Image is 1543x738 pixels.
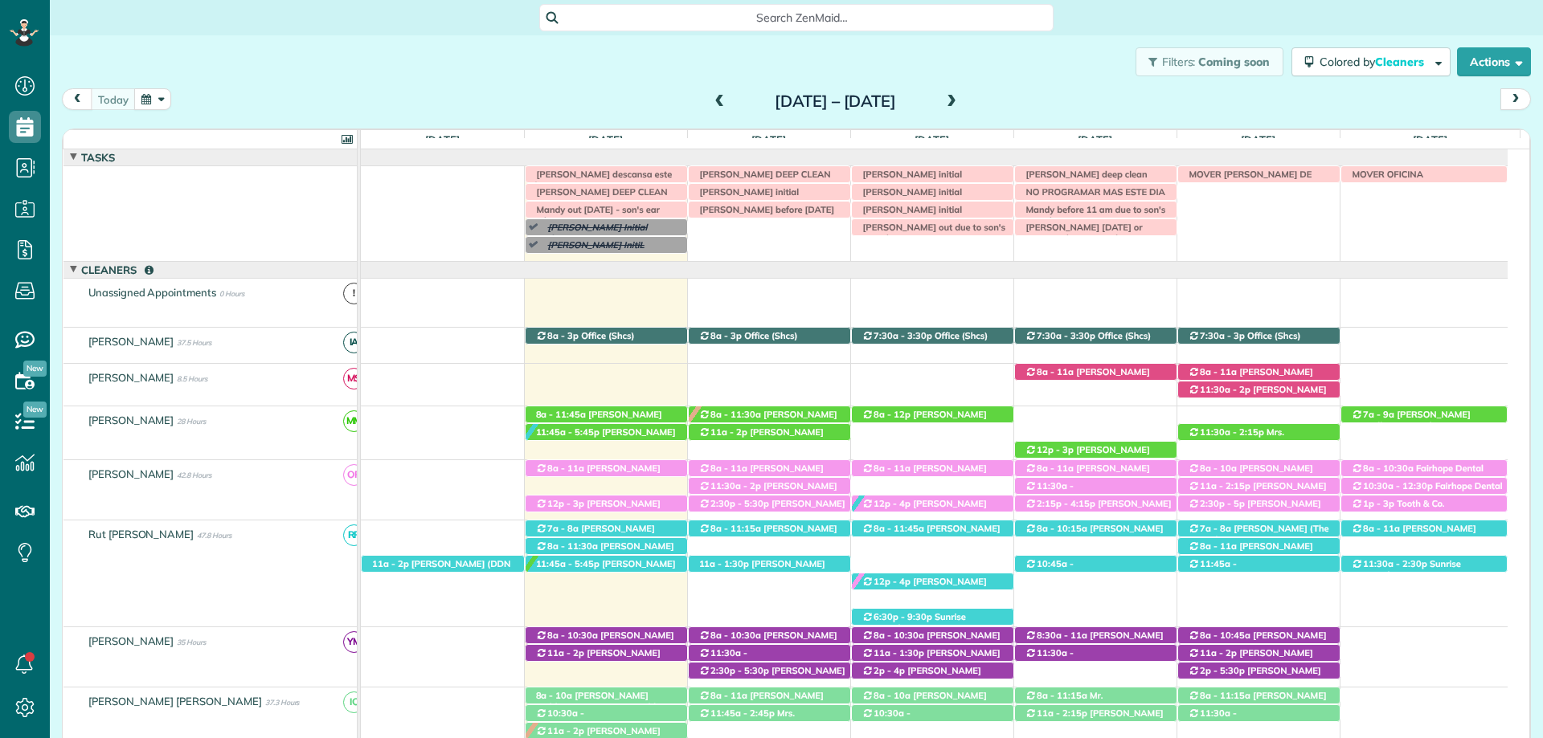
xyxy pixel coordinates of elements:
[1199,426,1264,438] span: 11:30a - 2:15p
[1188,540,1313,563] span: [PERSON_NAME] ([PHONE_NUMBER])
[1162,55,1196,69] span: Filters:
[1351,498,1445,520] span: Tooth & Co. ([PHONE_NUMBER])
[698,426,824,449] span: [PERSON_NAME] ([PHONE_NUMBER])
[689,556,850,573] div: [STREET_ADDRESS]
[1238,133,1279,146] span: [DATE]
[62,88,92,110] button: prev
[873,576,911,587] span: 12p - 4p
[698,558,751,569] span: 11a - 1:30p
[1199,690,1251,701] span: 8a - 11:15a
[862,576,987,598] span: [PERSON_NAME] ([PHONE_NUMBER])
[535,463,661,485] span: [PERSON_NAME] ([PHONE_NUMBER])
[1351,463,1487,485] span: Fairhope Dental Associates ([PHONE_NUMBER])
[873,409,911,420] span: 8a - 12p
[265,698,300,707] span: 37.3 Hours
[710,690,748,701] span: 8a - 11a
[526,645,687,662] div: [STREET_ADDRESS][PERSON_NAME]
[710,330,743,341] span: 8a - 3p
[177,338,211,347] span: 37.5 Hours
[1036,523,1088,534] span: 8a - 10:15a
[698,498,845,520] span: [PERSON_NAME] ([PHONE_NUMBER])
[91,88,136,110] button: today
[1188,463,1313,485] span: [PERSON_NAME] ([PHONE_NUMBER])
[526,460,687,477] div: [STREET_ADDRESS]
[535,630,674,652] span: [PERSON_NAME] ([PHONE_NUMBER])
[343,691,365,713] span: IC
[546,330,579,341] span: 8a - 3p
[1198,55,1271,69] span: Coming soon
[535,409,662,431] span: [PERSON_NAME] ([PHONE_NUMBER])
[698,558,825,581] span: [PERSON_NAME] ([PHONE_NUMBER])
[873,498,911,509] span: 12p - 4p
[1188,558,1238,581] span: 11:45a - 2:15p
[535,647,661,670] span: [PERSON_NAME] ([PHONE_NUMBER])
[371,558,410,569] span: 11a - 2p
[1015,364,1177,381] div: [STREET_ADDRESS]
[1036,690,1088,701] span: 8a - 11:15a
[1025,463,1150,497] span: [PERSON_NAME] ([PHONE_NUMBER], [PHONE_NUMBER])
[535,558,676,581] span: [PERSON_NAME] ([PHONE_NUMBER])
[873,630,925,641] span: 8a - 10:30a
[1178,556,1340,573] div: [STREET_ADDRESS][PERSON_NAME]
[1178,645,1340,662] div: [STREET_ADDRESS]
[1362,409,1395,420] span: 7a - 9a
[1188,384,1327,406] span: [PERSON_NAME] ([PHONE_NUMBER])
[1410,133,1451,146] span: [DATE]
[873,330,933,341] span: 7:30a - 3:30p
[1351,409,1471,443] span: [PERSON_NAME] (Camellia Dermatology) ([PHONE_NUMBER])
[546,725,585,736] span: 11a - 2p
[535,498,661,520] span: [PERSON_NAME] ([PHONE_NUMBER])
[689,328,850,345] div: 11940 [US_STATE] 181 - Fairhope, AL, 36532
[689,627,850,644] div: [STREET_ADDRESS]
[1375,55,1426,69] span: Cleaners
[1188,665,1321,687] span: [PERSON_NAME] ([PHONE_NUMBER])
[85,634,178,647] span: [PERSON_NAME]
[689,520,850,537] div: [STREET_ADDRESS]
[1015,495,1177,512] div: [STREET_ADDRESS]
[852,328,1013,345] div: 11940 [US_STATE] 181 - Fairhope, AL, 36532
[1015,645,1177,662] div: [STREET_ADDRESS]
[862,630,1001,652] span: [PERSON_NAME] ([PHONE_NUMBER])
[698,409,837,431] span: [PERSON_NAME] ([PHONE_NUMBER])
[1036,630,1088,641] span: 8:30a - 11a
[343,332,365,353] span: IA
[852,460,1013,477] div: [STREET_ADDRESS]
[1018,186,1166,198] span: NO PROGRAMAR MAS ESTE DIA
[177,374,207,383] span: 8.5 Hours
[1199,463,1238,474] span: 8a - 10a
[343,283,365,304] span: !
[1025,647,1074,670] span: 11:30a - 2:45p
[1362,523,1401,534] span: 8a - 11a
[546,523,579,534] span: 7a - 8a
[526,424,687,441] div: [STREET_ADDRESS]
[23,402,47,418] span: New
[710,426,748,438] span: 11a - 2p
[535,330,635,353] span: Office (Shcs) ([PHONE_NUMBER])
[1018,169,1148,180] span: [PERSON_NAME] deep clean
[78,151,118,164] span: Tasks
[689,663,850,679] div: [STREET_ADDRESS]
[362,556,524,573] div: [STREET_ADDRESS][PERSON_NAME]
[1025,630,1164,652] span: [PERSON_NAME] ([PHONE_NUMBER])
[1025,523,1164,545] span: [PERSON_NAME] ([PHONE_NUMBER])
[1015,627,1177,644] div: [STREET_ADDRESS]
[873,665,906,676] span: 2p - 4p
[529,169,673,191] span: [PERSON_NAME] descansa este lunes
[1291,47,1451,76] button: Colored byCleaners
[1015,556,1177,573] div: [STREET_ADDRESS]
[911,133,952,146] span: [DATE]
[1188,630,1327,652] span: [PERSON_NAME] ([PHONE_NUMBER])
[1188,330,1301,353] span: Office (Shcs) ([PHONE_NUMBER])
[1457,47,1531,76] button: Actions
[1199,330,1246,341] span: 7:30a - 3p
[710,665,770,676] span: 2:30p - 5:30p
[1015,460,1177,477] div: [STREET_ADDRESS]
[1199,384,1251,395] span: 11:30a - 2p
[1362,480,1433,491] span: 10:30a - 12:30p
[1178,538,1340,555] div: [STREET_ADDRESS]
[529,186,668,209] span: [PERSON_NAME] DEEP CLEAN [PERSON_NAME]
[689,645,850,662] div: [STREET_ADDRESS][PERSON_NAME][PERSON_NAME]
[529,204,660,226] span: Mandy out [DATE] - son's ear infection
[1178,663,1340,679] div: [STREET_ADDRESS]
[1036,444,1074,455] span: 12p - 3p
